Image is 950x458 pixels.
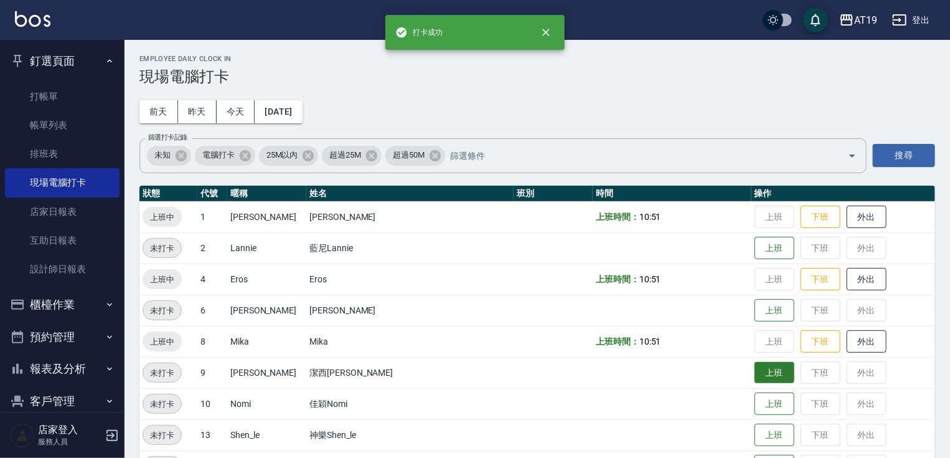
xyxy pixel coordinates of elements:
[259,149,306,161] span: 25M以內
[143,335,182,348] span: 上班中
[5,226,120,255] a: 互助日報表
[147,149,178,161] span: 未知
[139,55,935,63] h2: Employee Daily Clock In
[306,201,514,232] td: [PERSON_NAME]
[227,201,306,232] td: [PERSON_NAME]
[755,237,794,260] button: 上班
[854,12,877,28] div: AT19
[139,100,178,123] button: 前天
[5,198,120,226] a: 店家日報表
[143,273,182,286] span: 上班中
[514,186,593,202] th: 班別
[385,149,432,161] span: 超過50M
[755,424,794,447] button: 上班
[38,424,101,436] h5: 店家登入
[139,186,197,202] th: 狀態
[306,326,514,357] td: Mika
[847,268,887,291] button: 外出
[5,353,120,385] button: 報表及分析
[842,146,862,166] button: Open
[847,206,887,229] button: 外出
[10,423,35,448] img: Person
[5,45,120,77] button: 釘選頁面
[5,289,120,321] button: 櫃檯作業
[147,146,191,166] div: 未知
[306,186,514,202] th: 姓名
[751,186,935,202] th: 操作
[259,146,319,166] div: 25M以內
[197,419,227,451] td: 13
[306,232,514,264] td: 藍尼Lannie
[227,264,306,295] td: Eros
[834,7,882,33] button: AT19
[801,330,840,353] button: 下班
[639,212,661,222] span: 10:51
[217,100,255,123] button: 今天
[197,186,227,202] th: 代號
[395,26,443,39] span: 打卡成功
[593,186,751,202] th: 時間
[15,11,50,27] img: Logo
[227,232,306,264] td: Lannie
[38,436,101,447] p: 服務人員
[596,336,639,346] b: 上班時間：
[197,388,227,419] td: 10
[5,168,120,197] a: 現場電腦打卡
[197,232,227,264] td: 2
[801,206,840,229] button: 下班
[801,268,840,291] button: 下班
[195,146,255,166] div: 電腦打卡
[447,145,826,166] input: 篩選條件
[5,385,120,417] button: 客戶管理
[143,211,182,224] span: 上班中
[847,330,887,353] button: 外出
[227,388,306,419] td: Nomi
[385,146,445,166] div: 超過50M
[322,149,369,161] span: 超過25M
[639,274,661,284] span: 10:51
[5,111,120,140] a: 帳單列表
[143,429,181,442] span: 未打卡
[227,419,306,451] td: Shen_le
[143,366,181,379] span: 未打卡
[227,326,306,357] td: Mika
[197,201,227,232] td: 1
[5,140,120,168] a: 排班表
[197,295,227,326] td: 6
[887,9,935,32] button: 登出
[197,326,227,357] td: 8
[195,149,242,161] span: 電腦打卡
[755,362,794,384] button: 上班
[5,255,120,284] a: 設計師日報表
[532,19,560,46] button: close
[227,357,306,388] td: [PERSON_NAME]
[306,295,514,326] td: [PERSON_NAME]
[197,264,227,295] td: 4
[639,336,661,346] span: 10:51
[5,321,120,353] button: 預約管理
[306,419,514,451] td: 神樂Shen_le
[178,100,217,123] button: 昨天
[755,299,794,322] button: 上班
[139,68,935,85] h3: 現場電腦打卡
[227,295,306,326] td: [PERSON_NAME]
[596,212,639,222] b: 上班時間：
[306,388,514,419] td: 佳穎Nomi
[5,82,120,111] a: 打帳單
[143,304,181,317] span: 未打卡
[755,393,794,416] button: 上班
[143,242,181,255] span: 未打卡
[227,186,306,202] th: 暱稱
[255,100,302,123] button: [DATE]
[197,357,227,388] td: 9
[322,146,382,166] div: 超過25M
[803,7,828,32] button: save
[596,274,639,284] b: 上班時間：
[873,144,935,167] button: 搜尋
[148,133,187,142] label: 篩選打卡記錄
[306,264,514,295] td: Eros
[306,357,514,388] td: 潔西[PERSON_NAME]
[143,398,181,411] span: 未打卡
